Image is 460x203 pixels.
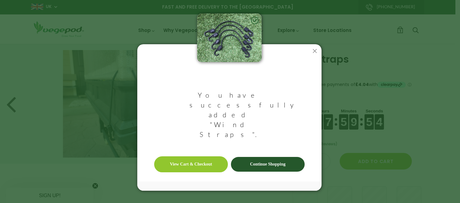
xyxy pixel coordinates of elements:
[308,44,322,58] button: Close
[231,157,305,172] a: Continue Shopping
[154,156,228,172] a: View Cart & Checkout
[197,14,262,62] img: image
[189,78,269,156] h3: You have successfully added "Wind Straps".
[251,17,259,24] img: green-check.svg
